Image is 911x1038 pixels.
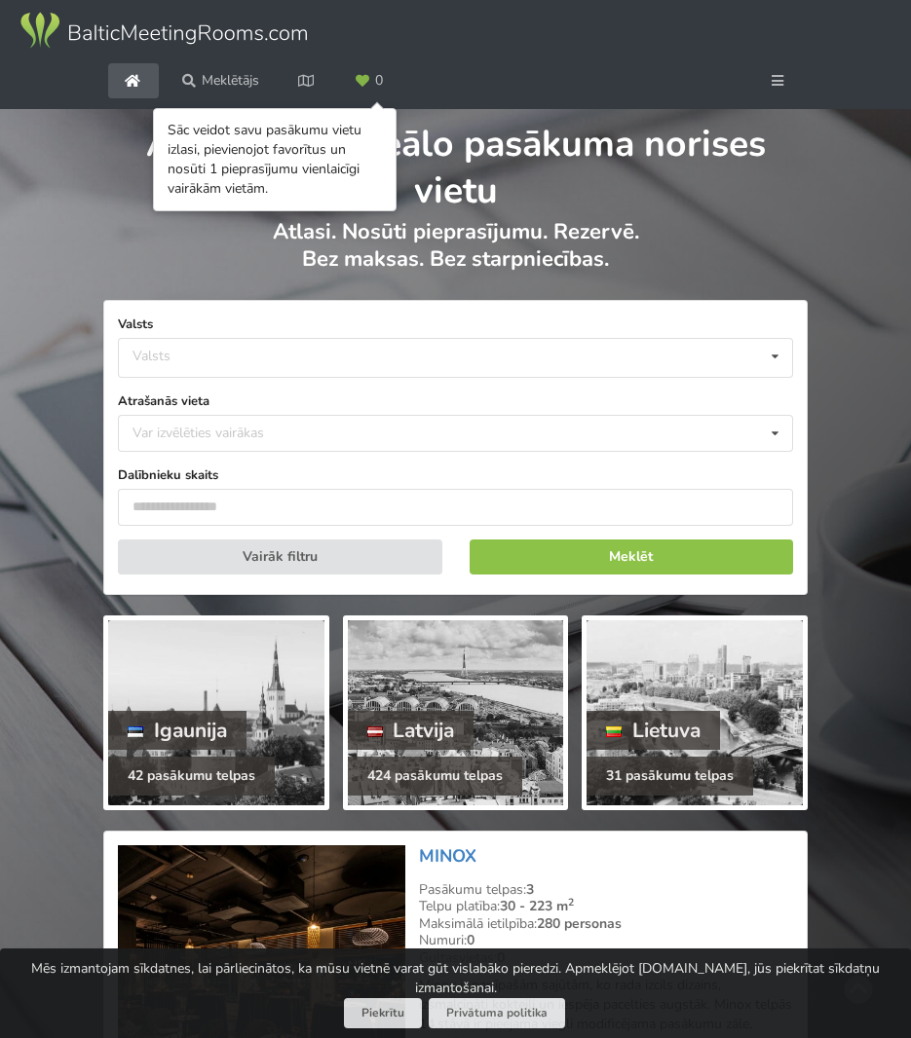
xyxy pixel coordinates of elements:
[568,895,574,909] sup: 2
[169,63,273,98] a: Meklētājs
[118,465,793,485] label: Dalībnieku skaits
[343,615,569,810] a: Latvija 424 pasākumu telpas
[375,74,383,88] span: 0
[587,757,753,796] div: 31 pasākumu telpas
[500,897,574,915] strong: 30 - 223 m
[133,348,171,364] div: Valsts
[470,539,794,575] button: Meklēt
[348,757,522,796] div: 424 pasākumu telpas
[118,315,793,334] label: Valsts
[467,931,474,949] strong: 0
[344,998,422,1028] button: Piekrītu
[582,615,808,810] a: Lietuva 31 pasākumu telpas
[168,121,382,199] div: Sāc veidot savu pasākumu vietu izlasi, pievienojot favorītus un nosūti 1 pieprasījumu vienlaicīgi...
[419,844,476,868] a: MINOX
[429,998,565,1028] a: Privātuma politika
[18,11,310,51] img: Baltic Meeting Rooms
[118,539,442,575] button: Vairāk filtru
[537,914,622,933] strong: 280 personas
[587,711,720,750] div: Lietuva
[419,932,793,949] div: Numuri:
[128,422,308,444] div: Var izvēlēties vairākas
[419,881,793,899] div: Pasākumu telpas:
[108,757,275,796] div: 42 pasākumu telpas
[108,711,247,750] div: Igaunija
[103,615,329,810] a: Igaunija 42 pasākumu telpas
[348,711,474,750] div: Latvija
[419,915,793,933] div: Maksimālā ietilpība:
[103,218,808,293] p: Atlasi. Nosūti pieprasījumu. Rezervē. Bez maksas. Bez starpniecības.
[419,898,793,915] div: Telpu platība:
[118,391,793,411] label: Atrašanās vieta
[103,109,808,214] h1: Atrodi savu ideālo pasākuma norises vietu
[526,880,534,899] strong: 3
